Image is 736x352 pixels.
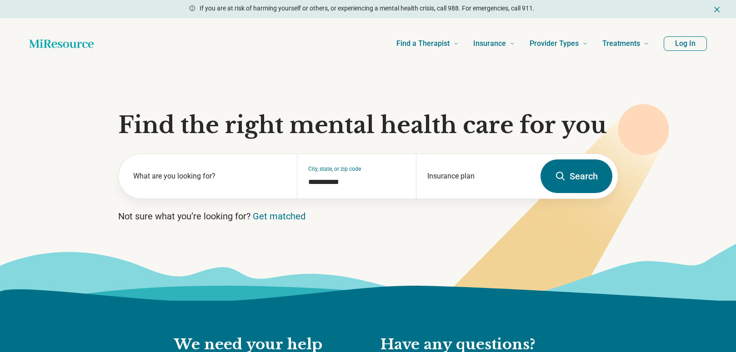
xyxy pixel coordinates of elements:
button: Search [541,159,612,193]
button: Dismiss [712,4,721,15]
span: Provider Types [530,37,579,50]
label: What are you looking for? [133,171,286,182]
button: Log In [664,36,707,51]
a: Home page [29,35,94,53]
span: Insurance [473,37,506,50]
a: Find a Therapist [396,25,459,62]
p: If you are at risk of harming yourself or others, or experiencing a mental health crisis, call 98... [200,4,535,13]
a: Insurance [473,25,515,62]
span: Find a Therapist [396,37,450,50]
p: Not sure what you’re looking for? [118,210,618,223]
a: Get matched [253,211,305,222]
h1: Find the right mental health care for you [118,112,618,139]
a: Provider Types [530,25,588,62]
span: Treatments [602,37,640,50]
a: Treatments [602,25,649,62]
